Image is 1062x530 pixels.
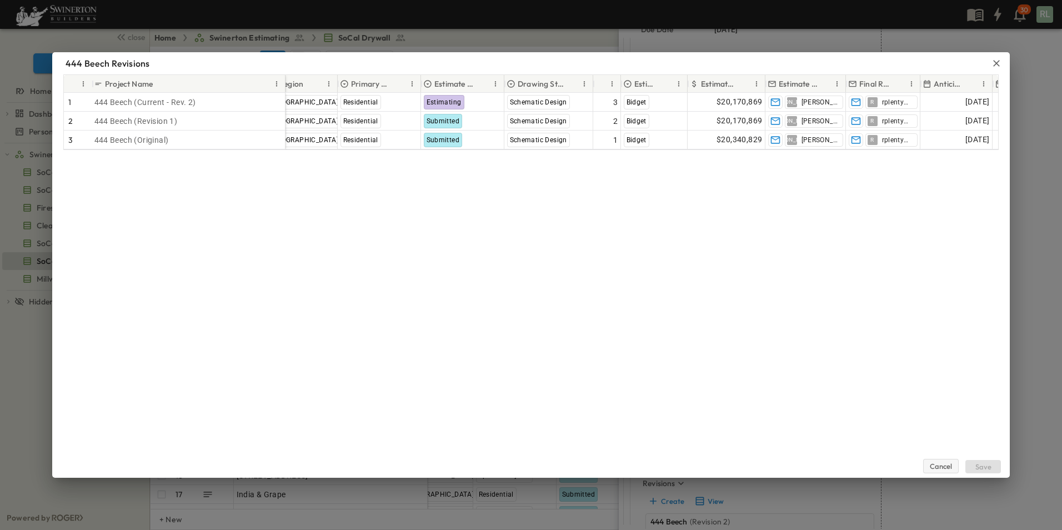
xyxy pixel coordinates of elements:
span: Submitted [427,136,460,144]
span: Schematic Design [510,117,567,125]
p: Final Reviewer [859,78,892,89]
span: Schematic Design [510,98,567,106]
button: Sort [739,78,752,90]
span: [GEOGRAPHIC_DATA] [271,117,339,125]
span: 444 Beech (Current - Rev. 2) [94,97,196,108]
span: $20,340,829 [717,133,762,146]
button: Sort [305,78,318,90]
span: [PERSON_NAME] [769,139,815,140]
button: Sort [662,78,674,90]
button: Menu [579,79,589,89]
button: Menu [906,79,916,89]
button: Menu [979,79,989,89]
span: Bidget [627,117,647,125]
span: [DATE] [965,133,989,146]
button: Menu [832,79,842,89]
button: Menu [324,79,334,89]
span: Schematic Design [510,136,567,144]
button: Sort [155,78,167,90]
button: Cancel [923,459,959,473]
button: Menu [674,79,684,89]
button: Menu [490,79,500,89]
button: Sort [820,78,832,90]
button: Sort [68,78,81,90]
button: Menu [752,79,762,89]
span: [PERSON_NAME] [769,121,815,121]
span: Estimating [427,98,462,106]
p: Estimate Lead [779,78,818,89]
button: Menu [272,79,282,89]
button: Sort [966,78,979,90]
span: [DATE] [965,96,989,108]
button: Menu [607,79,617,89]
span: [PERSON_NAME] [801,136,838,144]
span: [GEOGRAPHIC_DATA] [271,136,339,144]
button: Sort [894,78,906,90]
span: 1 [613,134,618,146]
p: Estimate Amount [701,78,737,89]
span: Residential [343,136,378,144]
p: 1 [68,97,71,108]
span: rplentywou [882,98,913,107]
p: 2 [68,116,73,127]
button: Sort [478,78,490,90]
p: Estimate Status [434,78,476,89]
span: 3 [613,97,618,108]
p: Project Name [105,78,153,89]
span: Bidget [627,98,647,106]
span: R [870,139,874,140]
p: Anticipated Start [934,78,964,89]
span: R [870,121,874,121]
span: Bidget [627,136,647,144]
button: Menu [78,79,88,89]
p: Estimate Type [634,78,659,89]
span: [PERSON_NAME] [801,117,838,126]
button: Sort [395,78,407,90]
span: 2 [613,116,618,127]
p: 3 [68,134,73,146]
button: Menu [407,79,417,89]
span: [DATE] [965,114,989,127]
span: $20,170,869 [717,96,762,108]
span: 444 Beech (Revision 1) [94,116,178,127]
span: Submitted [427,117,460,125]
button: Sort [598,78,610,90]
span: $20,170,869 [717,114,762,127]
p: Drawing Status [518,78,565,89]
p: Region [279,78,303,89]
span: [PERSON_NAME] [801,98,838,107]
span: Residential [343,98,378,106]
button: Sort [567,78,579,90]
span: rplentywou [882,136,913,144]
div: # [64,75,92,93]
span: Residential [343,117,378,125]
p: Primary Market [351,78,393,89]
p: 444 Beech Revisions [66,57,149,70]
span: 444 Beech (Original) [94,134,169,146]
span: [GEOGRAPHIC_DATA] [271,98,339,106]
span: rplentywou [882,117,913,126]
